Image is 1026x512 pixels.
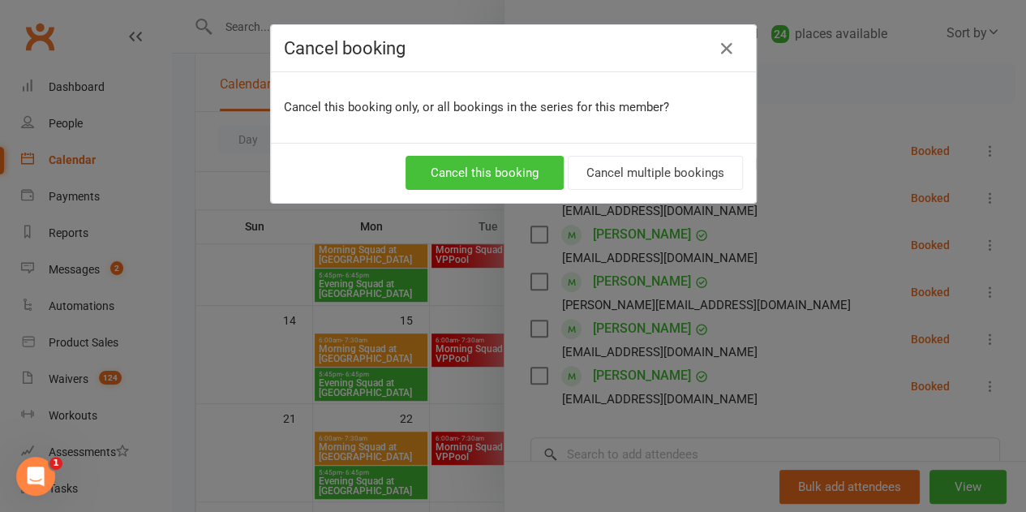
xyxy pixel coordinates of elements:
[49,457,62,470] span: 1
[284,97,743,117] p: Cancel this booking only, or all bookings in the series for this member?
[284,38,743,58] h4: Cancel booking
[16,457,55,496] iframe: Intercom live chat
[406,156,564,190] button: Cancel this booking
[714,36,740,62] button: Close
[568,156,743,190] button: Cancel multiple bookings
